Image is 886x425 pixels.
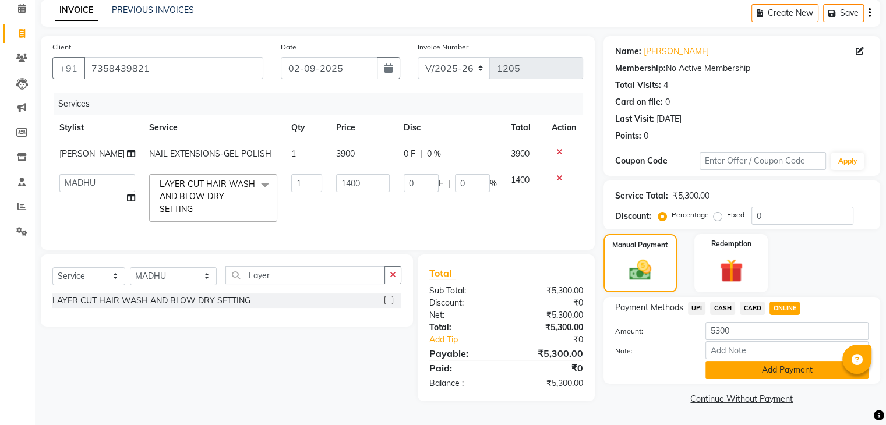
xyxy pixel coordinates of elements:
[615,210,651,222] div: Discount:
[52,42,71,52] label: Client
[606,346,697,356] label: Note:
[439,178,443,190] span: F
[615,62,666,75] div: Membership:
[84,57,263,79] input: Search by Name/Mobile/Email/Code
[427,148,441,160] span: 0 %
[615,79,661,91] div: Total Visits:
[506,346,592,360] div: ₹5,300.00
[142,115,284,141] th: Service
[823,4,864,22] button: Save
[421,321,506,334] div: Total:
[506,361,592,375] div: ₹0
[711,239,751,249] label: Redemption
[710,302,735,315] span: CASH
[644,130,648,142] div: 0
[656,113,682,125] div: [DATE]
[606,326,697,337] label: Amount:
[705,341,869,359] input: Add Note
[421,285,506,297] div: Sub Total:
[291,148,296,159] span: 1
[672,210,709,220] label: Percentage
[740,302,765,315] span: CARD
[52,115,142,141] th: Stylist
[663,79,668,91] div: 4
[705,322,869,340] input: Amount
[606,393,878,405] a: Continue Without Payment
[615,96,663,108] div: Card on file:
[506,285,592,297] div: ₹5,300.00
[52,57,85,79] button: +91
[615,190,668,202] div: Service Total:
[506,377,592,389] div: ₹5,300.00
[421,334,520,346] a: Add Tip
[727,210,744,220] label: Fixed
[429,267,456,279] span: Total
[421,309,506,321] div: Net:
[615,302,683,314] span: Payment Methods
[511,175,530,185] span: 1400
[112,5,194,15] a: PREVIOUS INVOICES
[520,334,591,346] div: ₹0
[665,96,670,108] div: 0
[622,257,658,283] img: _cash.svg
[831,153,864,170] button: Apply
[421,346,506,360] div: Payable:
[59,148,125,159] span: [PERSON_NAME]
[149,148,271,159] span: NAIL EXTENSIONS-GEL POLISH
[705,361,869,379] button: Add Payment
[615,45,641,58] div: Name:
[418,42,468,52] label: Invoice Number
[329,115,397,141] th: Price
[281,42,296,52] label: Date
[769,302,800,315] span: ONLINE
[504,115,545,141] th: Total
[421,297,506,309] div: Discount:
[397,115,504,141] th: Disc
[506,309,592,321] div: ₹5,300.00
[506,297,592,309] div: ₹0
[511,148,530,159] span: 3900
[751,4,818,22] button: Create New
[54,93,592,115] div: Services
[448,178,450,190] span: |
[284,115,330,141] th: Qty
[615,62,869,75] div: No Active Membership
[545,115,583,141] th: Action
[615,113,654,125] div: Last Visit:
[688,302,706,315] span: UPI
[420,148,422,160] span: |
[404,148,415,160] span: 0 F
[615,130,641,142] div: Points:
[52,295,250,307] div: LAYER CUT HAIR WASH AND BLOW DRY SETTING
[712,256,750,285] img: _gift.svg
[193,204,198,214] a: x
[700,152,827,170] input: Enter Offer / Coupon Code
[615,155,700,167] div: Coupon Code
[336,148,355,159] span: 3900
[421,361,506,375] div: Paid:
[644,45,709,58] a: [PERSON_NAME]
[421,377,506,389] div: Balance :
[673,190,709,202] div: ₹5,300.00
[160,179,255,214] span: LAYER CUT HAIR WASH AND BLOW DRY SETTING
[612,240,668,250] label: Manual Payment
[490,178,497,190] span: %
[506,321,592,334] div: ₹5,300.00
[225,266,384,284] input: Search or Scan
